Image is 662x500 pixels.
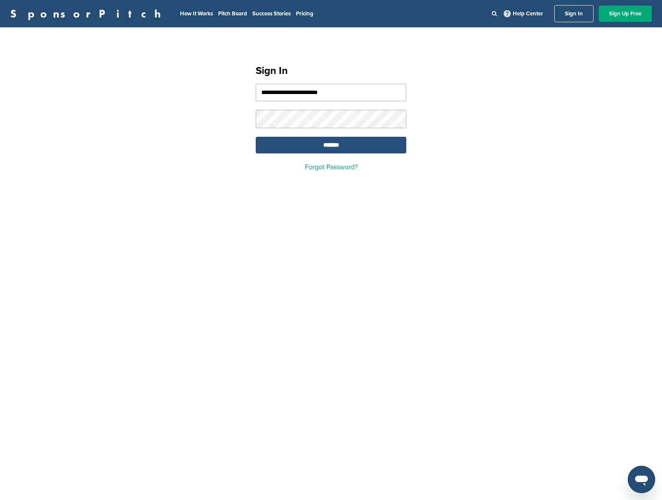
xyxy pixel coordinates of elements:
[180,10,213,17] a: How It Works
[599,6,652,22] a: Sign Up Free
[628,466,655,493] iframe: Button to launch messaging window
[296,10,313,17] a: Pricing
[252,10,291,17] a: Success Stories
[218,10,247,17] a: Pitch Board
[502,9,545,19] a: Help Center
[305,163,358,171] a: Forgot Password?
[10,8,166,19] a: SponsorPitch
[256,63,406,79] h1: Sign In
[554,5,594,22] a: Sign In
